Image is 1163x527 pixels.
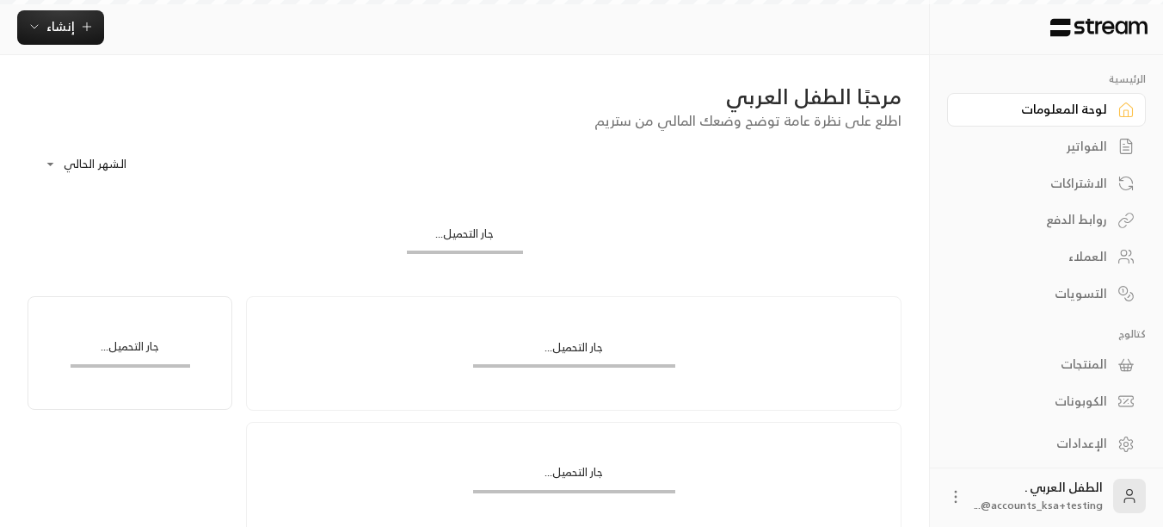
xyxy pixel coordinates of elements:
div: الاشتراكات [969,175,1107,192]
div: جار التحميل... [71,338,190,363]
span: إنشاء [46,15,75,37]
a: الاشتراكات [947,166,1146,200]
a: الكوبونات [947,385,1146,418]
p: الرئيسية [947,72,1146,86]
div: العملاء [969,248,1107,265]
div: الإعدادات [969,435,1107,452]
div: جار التحميل... [407,226,523,251]
a: الإعدادات [947,427,1146,461]
a: روابط الدفع [947,203,1146,237]
div: التسويات [969,285,1107,302]
div: لوحة المعلومات [969,101,1107,118]
button: إنشاء [17,10,104,45]
div: روابط الدفع [969,211,1107,228]
a: المنتجات [947,348,1146,381]
div: جار التحميل... [473,339,675,364]
p: كتالوج [947,327,1146,341]
a: التسويات [947,276,1146,310]
div: مرحبًا الطفل العربي [28,83,901,110]
div: الكوبونات [969,393,1107,410]
div: المنتجات [969,356,1107,373]
span: اطلع على نظرة عامة توضح وضعك المالي من ستريم [594,108,901,133]
a: العملاء [947,240,1146,274]
div: الفواتير [969,138,1107,155]
a: الفواتير [947,130,1146,164]
div: الشهر الحالي [36,142,165,187]
span: accounts_ksa+testing@... [975,496,1103,514]
a: لوحة المعلومات [947,93,1146,127]
img: Logo [1049,18,1149,37]
div: جار التحميل... [473,464,675,489]
div: الطفل العربي . [975,479,1103,513]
